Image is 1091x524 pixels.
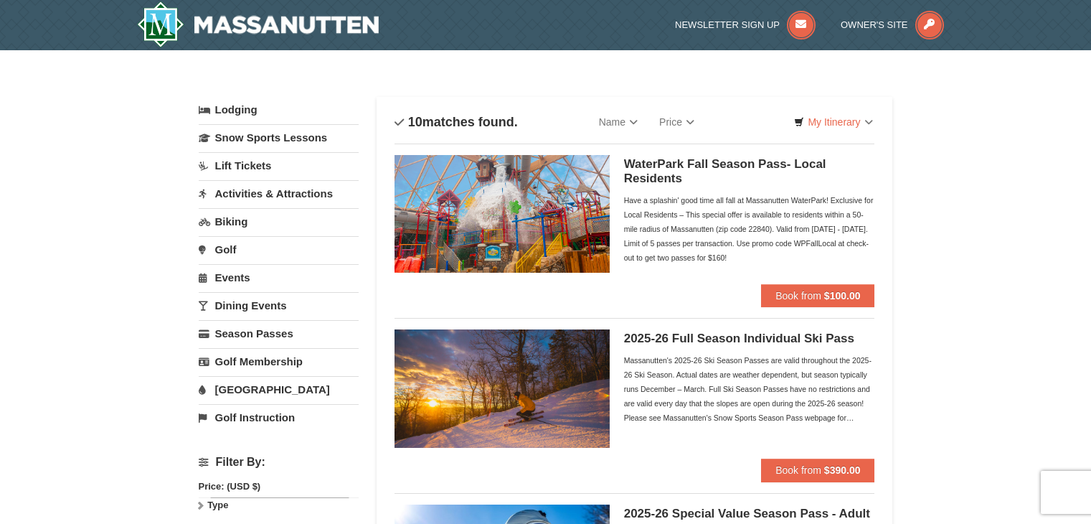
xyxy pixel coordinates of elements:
[675,19,780,30] span: Newsletter Sign Up
[199,264,359,291] a: Events
[207,500,228,510] strong: Type
[137,1,379,47] img: Massanutten Resort Logo
[775,290,821,301] span: Book from
[624,193,875,265] div: Have a splashin' good time all fall at Massanutten WaterPark! Exclusive for Local Residents – Thi...
[199,208,359,235] a: Biking
[824,290,861,301] strong: $100.00
[841,19,908,30] span: Owner's Site
[199,124,359,151] a: Snow Sports Lessons
[588,108,648,136] a: Name
[648,108,705,136] a: Price
[824,464,861,476] strong: $390.00
[199,456,359,469] h4: Filter By:
[624,353,875,425] div: Massanutten's 2025-26 Ski Season Passes are valid throughout the 2025-26 Ski Season. Actual dates...
[408,115,422,129] span: 10
[395,115,518,129] h4: matches found.
[395,329,610,447] img: 6619937-208-2295c65e.jpg
[199,404,359,431] a: Golf Instruction
[624,507,875,521] h5: 2025-26 Special Value Season Pass - Adult
[199,152,359,179] a: Lift Tickets
[775,464,821,476] span: Book from
[675,19,816,30] a: Newsletter Sign Up
[137,1,379,47] a: Massanutten Resort
[199,376,359,403] a: [GEOGRAPHIC_DATA]
[785,111,882,133] a: My Itinerary
[395,155,610,273] img: 6619937-212-8c750e5f.jpg
[624,332,875,346] h5: 2025-26 Full Season Individual Ski Pass
[624,157,875,186] h5: WaterPark Fall Season Pass- Local Residents
[761,284,874,307] button: Book from $100.00
[199,320,359,347] a: Season Passes
[761,459,874,482] button: Book from $390.00
[199,180,359,207] a: Activities & Attractions
[841,19,944,30] a: Owner's Site
[199,481,261,492] strong: Price: (USD $)
[199,292,359,319] a: Dining Events
[199,348,359,375] a: Golf Membership
[199,97,359,123] a: Lodging
[199,236,359,263] a: Golf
